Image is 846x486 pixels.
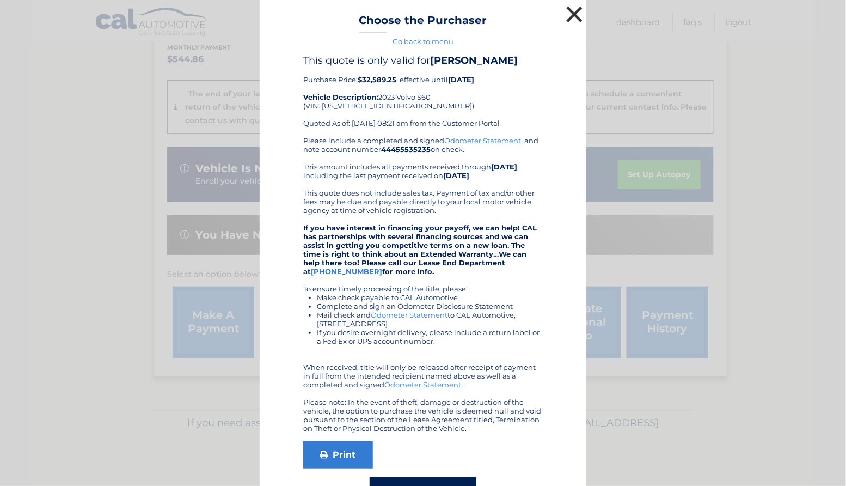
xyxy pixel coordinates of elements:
div: Purchase Price: , effective until 2023 Volvo S60 (VIN: [US_VEHICLE_IDENTIFICATION_NUMBER]) Quoted... [303,54,543,136]
h3: Choose the Purchaser [359,14,487,33]
strong: If you have interest in financing your payoff, we can help! CAL has partnerships with several fin... [303,223,537,276]
li: If you desire overnight delivery, please include a return label or a Fed Ex or UPS account number. [317,328,543,345]
li: Complete and sign an Odometer Disclosure Statement [317,302,543,311]
a: Odometer Statement [384,380,461,389]
li: Mail check and to CAL Automotive, [STREET_ADDRESS] [317,311,543,328]
button: × [563,3,585,25]
b: [DATE] [491,162,517,171]
a: Odometer Statement [444,136,521,145]
a: Odometer Statement [371,311,447,319]
b: $32,589.25 [358,75,396,84]
strong: Vehicle Description: [303,93,378,101]
div: Please include a completed and signed , and note account number on check. This amount includes al... [303,136,543,433]
a: Print [303,441,373,469]
b: [DATE] [448,75,474,84]
a: Go back to menu [393,37,453,46]
b: 44455535235 [381,145,431,154]
b: [PERSON_NAME] [430,54,518,66]
li: Make check payable to CAL Automotive [317,293,543,302]
b: [DATE] [443,171,469,180]
h4: This quote is only valid for [303,54,543,66]
a: [PHONE_NUMBER] [311,267,382,276]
